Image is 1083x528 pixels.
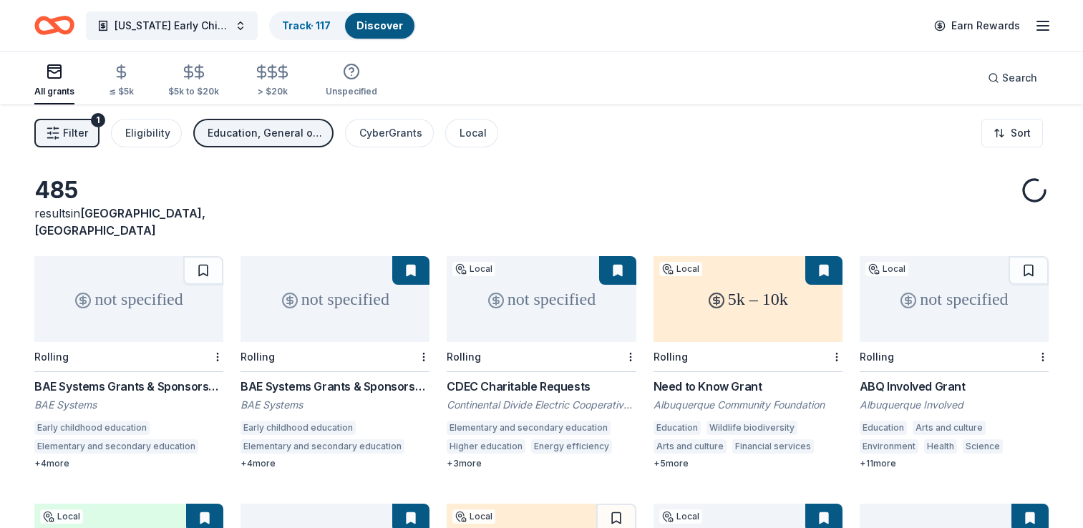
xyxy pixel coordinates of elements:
[34,176,223,205] div: 485
[269,11,416,40] button: Track· 117Discover
[654,439,727,454] div: Arts and culture
[359,124,422,142] div: CyberGrants
[976,64,1049,92] button: Search
[447,398,636,412] div: Continental Divide Electric Cooperative Inc.
[659,262,702,276] div: Local
[452,509,495,524] div: Local
[168,86,219,97] div: $5k to $20k
[706,421,797,435] div: Wildlife biodiversity
[241,398,429,412] div: BAE Systems
[208,124,322,142] div: Education, General operations, Projects & programming, Conference, Training and capacity building
[460,124,487,142] div: Local
[452,262,495,276] div: Local
[447,256,636,342] div: not specified
[860,378,1049,395] div: ABQ Involved Grant
[34,458,223,469] div: + 4 more
[34,351,69,363] div: Rolling
[115,17,229,34] span: [US_STATE] Early Childhood Education
[981,119,1043,147] button: Sort
[860,351,894,363] div: Rolling
[91,113,105,127] div: 1
[34,398,223,412] div: BAE Systems
[326,86,377,97] div: Unspecified
[445,119,498,147] button: Local
[447,421,611,435] div: Elementary and secondary education
[34,256,223,469] a: not specifiedRollingBAE Systems Grants & SponsorshipsBAE SystemsEarly childhood educationElementa...
[63,124,88,142] span: Filter
[253,58,291,104] button: > $20k
[924,439,957,454] div: Health
[241,256,429,469] a: not specifiedRollingBAE Systems Grants & SponsorshipsBAE SystemsEarly childhood educationElementa...
[40,509,83,524] div: Local
[193,119,334,147] button: Education, General operations, Projects & programming, Conference, Training and capacity building
[447,351,481,363] div: Rolling
[326,57,377,104] button: Unspecified
[125,124,170,142] div: Eligibility
[732,439,814,454] div: Financial services
[241,458,429,469] div: + 4 more
[926,13,1029,39] a: Earn Rewards
[1002,69,1037,87] span: Search
[34,206,205,238] span: [GEOGRAPHIC_DATA], [GEOGRAPHIC_DATA]
[241,421,356,435] div: Early childhood education
[34,86,74,97] div: All grants
[860,256,1049,342] div: not specified
[654,256,842,469] a: 5k – 10kLocalRollingNeed to Know GrantAlbuquerque Community FoundationEducationWildlife biodivers...
[659,509,702,524] div: Local
[34,205,223,239] div: results
[109,86,134,97] div: ≤ $5k
[860,439,918,454] div: Environment
[860,398,1049,412] div: Albuquerque Involved
[860,458,1049,469] div: + 11 more
[241,439,404,454] div: Elementary and secondary education
[654,351,688,363] div: Rolling
[109,58,134,104] button: ≤ $5k
[241,351,275,363] div: Rolling
[654,398,842,412] div: Albuquerque Community Foundation
[654,256,842,342] div: 5k – 10k
[531,439,612,454] div: Energy efficiency
[111,119,182,147] button: Eligibility
[241,256,429,342] div: not specified
[168,58,219,104] button: $5k to $20k
[963,439,1003,454] div: Science
[447,378,636,395] div: CDEC Charitable Requests
[654,458,842,469] div: + 5 more
[1011,124,1031,142] span: Sort
[345,119,434,147] button: CyberGrants
[34,421,150,435] div: Early childhood education
[654,421,701,435] div: Education
[913,421,986,435] div: Arts and culture
[34,256,223,342] div: not specified
[34,57,74,104] button: All grants
[34,9,74,42] a: Home
[253,86,291,97] div: > $20k
[860,421,907,435] div: Education
[34,119,99,147] button: Filter1
[865,262,908,276] div: Local
[860,256,1049,469] a: not specifiedLocalRollingABQ Involved GrantAlbuquerque InvolvedEducationArts and cultureEnvironme...
[356,19,403,31] a: Discover
[282,19,331,31] a: Track· 117
[34,206,205,238] span: in
[447,256,636,469] a: not specifiedLocalRollingCDEC Charitable RequestsContinental Divide Electric Cooperative Inc.Elem...
[241,378,429,395] div: BAE Systems Grants & Sponsorships
[447,458,636,469] div: + 3 more
[654,378,842,395] div: Need to Know Grant
[86,11,258,40] button: [US_STATE] Early Childhood Education
[34,439,198,454] div: Elementary and secondary education
[447,439,525,454] div: Higher education
[34,378,223,395] div: BAE Systems Grants & Sponsorships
